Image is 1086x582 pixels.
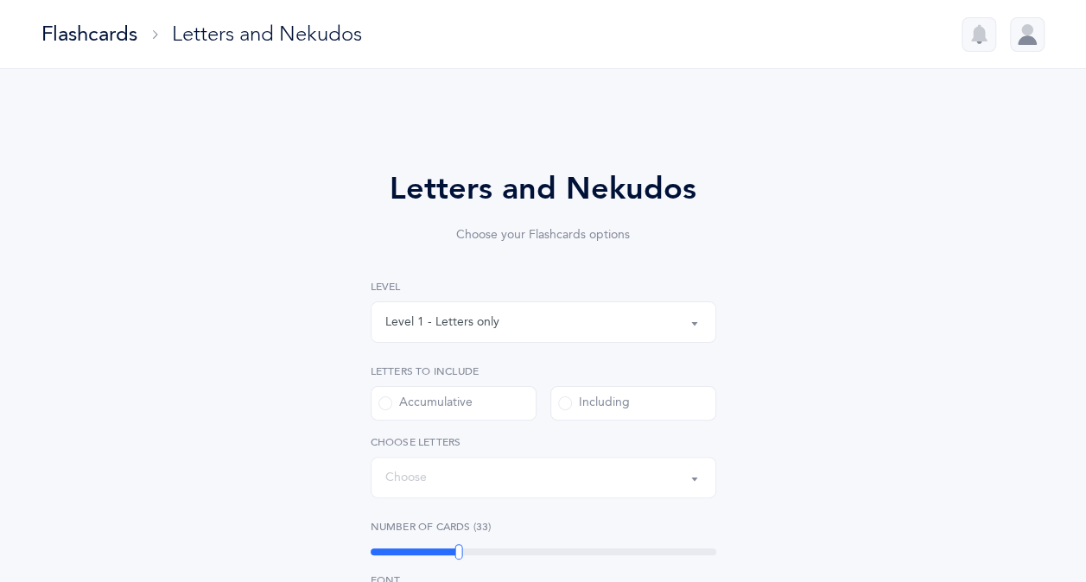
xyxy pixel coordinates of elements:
button: Level 1 - Letters only [371,301,716,343]
label: Letters to include [371,364,716,379]
label: Level [371,279,716,294]
div: Level 1 - Letters only [385,313,499,332]
button: Choose [371,457,716,498]
div: Choose your Flashcards options [322,226,765,244]
div: Choose [385,469,427,487]
label: Choose letters [371,434,716,450]
div: Flashcards [41,20,137,48]
div: Letters and Nekudos [322,166,765,212]
iframe: Drift Widget Chat Controller [1000,496,1065,561]
div: Accumulative [378,395,473,412]
label: Number of Cards (33) [371,519,716,535]
div: Including [558,395,630,412]
div: Letters and Nekudos [172,20,362,48]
